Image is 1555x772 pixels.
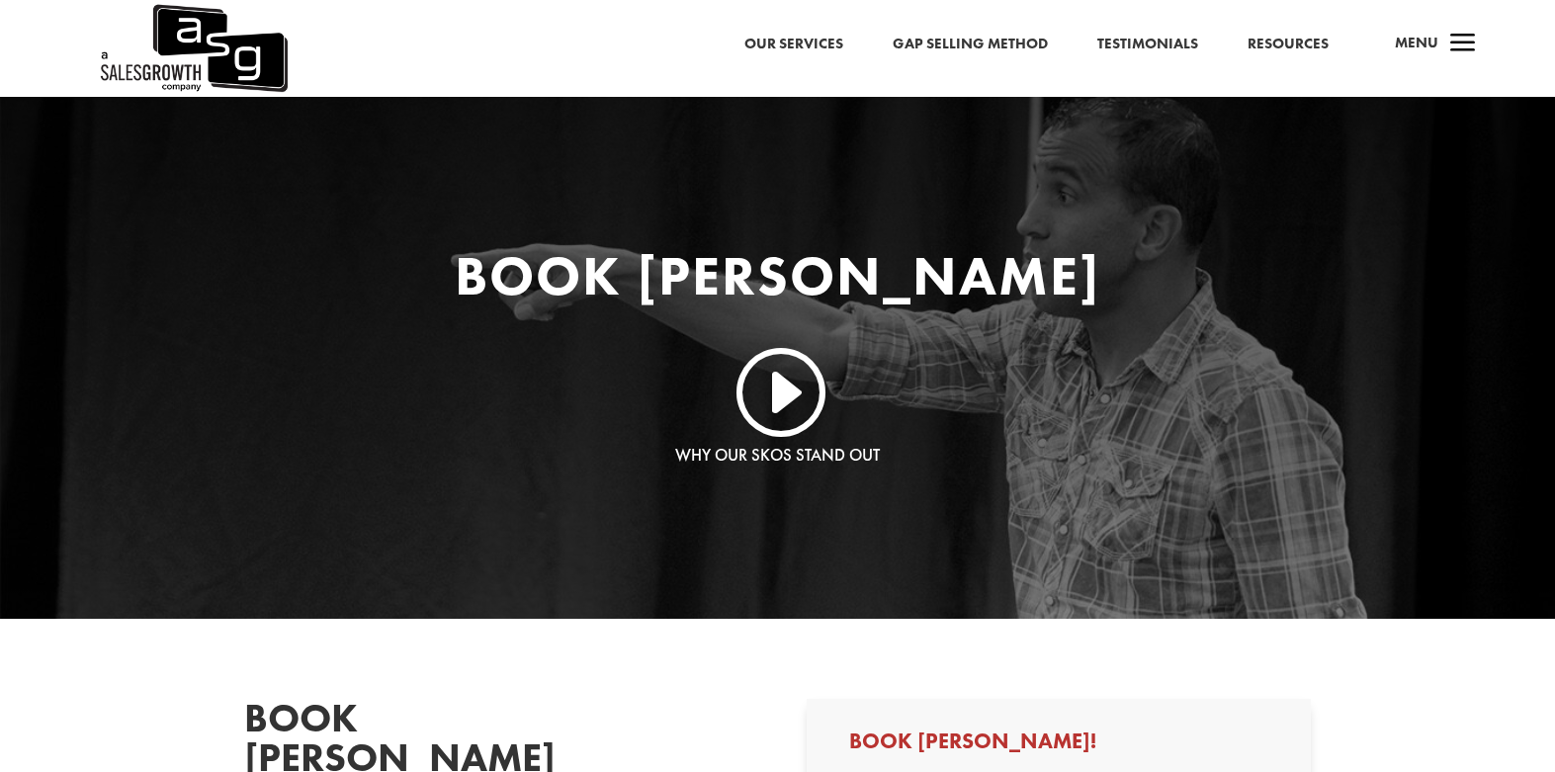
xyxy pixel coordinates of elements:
[744,32,843,57] a: Our Services
[675,444,880,466] a: Why Our SKOs Stand Out
[1395,33,1438,52] span: Menu
[1097,32,1198,57] a: Testimonials
[1443,25,1483,64] span: a
[402,248,1154,313] h1: Book [PERSON_NAME]
[731,342,825,437] a: I
[893,32,1048,57] a: Gap Selling Method
[849,730,1268,762] h3: Book [PERSON_NAME]!
[1248,32,1329,57] a: Resources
